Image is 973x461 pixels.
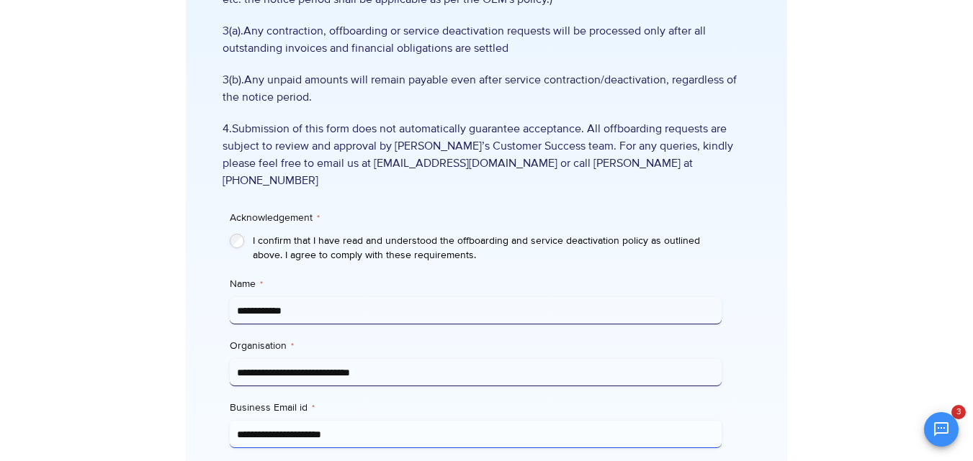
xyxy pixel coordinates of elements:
[951,405,966,419] span: 3
[230,401,722,415] label: Business Email id
[223,71,750,106] span: 3(b).Any unpaid amounts will remain payable even after service contraction/deactivation, regardle...
[253,234,722,263] label: I confirm that I have read and understood the offboarding and service deactivation policy as outl...
[230,277,722,291] label: Name
[223,22,750,57] span: 3(a).Any contraction, offboarding or service deactivation requests will be processed only after a...
[223,120,750,189] span: 4.Submission of this form does not automatically guarantee acceptance. All offboarding requests a...
[924,412,959,447] button: Open chat
[230,339,722,353] label: Organisation
[230,211,320,225] legend: Acknowledgement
